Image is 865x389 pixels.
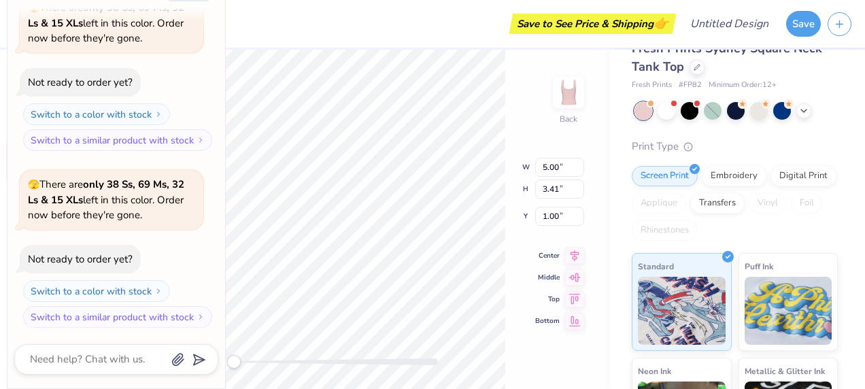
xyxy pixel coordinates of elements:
[654,15,668,31] span: 👉
[745,364,825,378] span: Metallic & Glitter Ink
[638,277,726,345] img: Standard
[632,139,838,154] div: Print Type
[555,79,582,106] img: Back
[770,166,836,186] div: Digital Print
[632,166,698,186] div: Screen Print
[632,220,698,241] div: Rhinestones
[28,1,184,45] span: There are left in this color. Order now before they're gone.
[28,178,39,191] span: 🫣
[23,280,170,302] button: Switch to a color with stock
[745,277,832,345] img: Puff Ink
[513,14,673,34] div: Save to See Price & Shipping
[197,313,205,321] img: Switch to a similar product with stock
[702,166,766,186] div: Embroidery
[28,177,184,222] span: There are left in this color. Order now before they're gone.
[28,252,133,266] div: Not ready to order yet?
[709,80,777,91] span: Minimum Order: 12 +
[535,250,560,261] span: Center
[23,103,170,125] button: Switch to a color with stock
[786,11,821,37] button: Save
[632,193,686,214] div: Applique
[679,80,702,91] span: # FP82
[679,10,779,37] input: Untitled Design
[535,316,560,326] span: Bottom
[690,193,745,214] div: Transfers
[745,259,773,273] span: Puff Ink
[535,272,560,283] span: Middle
[638,259,674,273] span: Standard
[28,1,184,30] strong: only 38 Ss, 69 Ms, 32 Ls & 15 XLs
[28,177,184,207] strong: only 38 Ss, 69 Ms, 32 Ls & 15 XLs
[791,193,823,214] div: Foil
[23,306,212,328] button: Switch to a similar product with stock
[227,355,241,369] div: Accessibility label
[28,75,133,89] div: Not ready to order yet?
[638,364,671,378] span: Neon Ink
[154,287,163,295] img: Switch to a color with stock
[154,110,163,118] img: Switch to a color with stock
[632,80,672,91] span: Fresh Prints
[535,294,560,305] span: Top
[749,193,787,214] div: Vinyl
[23,129,212,151] button: Switch to a similar product with stock
[560,113,577,125] div: Back
[197,136,205,144] img: Switch to a similar product with stock
[28,1,39,14] span: 🫣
